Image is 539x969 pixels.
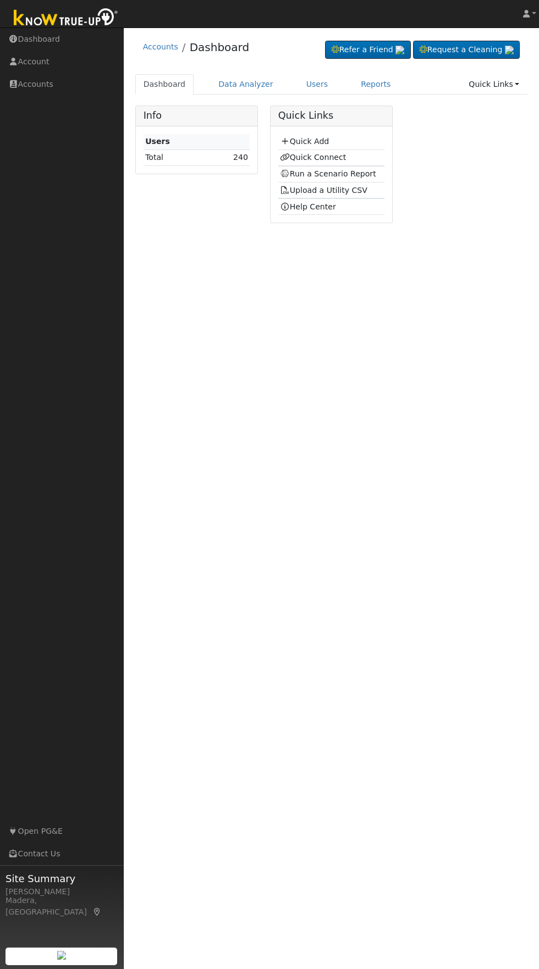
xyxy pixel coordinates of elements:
[325,41,411,59] a: Refer a Friend
[8,6,124,31] img: Know True-Up
[57,951,66,960] img: retrieve
[353,74,399,95] a: Reports
[210,74,282,95] a: Data Analyzer
[413,41,520,59] a: Request a Cleaning
[190,41,250,54] a: Dashboard
[460,74,527,95] a: Quick Links
[298,74,337,95] a: Users
[505,46,514,54] img: retrieve
[5,895,118,918] div: Madera, [GEOGRAPHIC_DATA]
[5,871,118,886] span: Site Summary
[92,907,102,916] a: Map
[135,74,194,95] a: Dashboard
[5,886,118,898] div: [PERSON_NAME]
[395,46,404,54] img: retrieve
[143,42,178,51] a: Accounts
